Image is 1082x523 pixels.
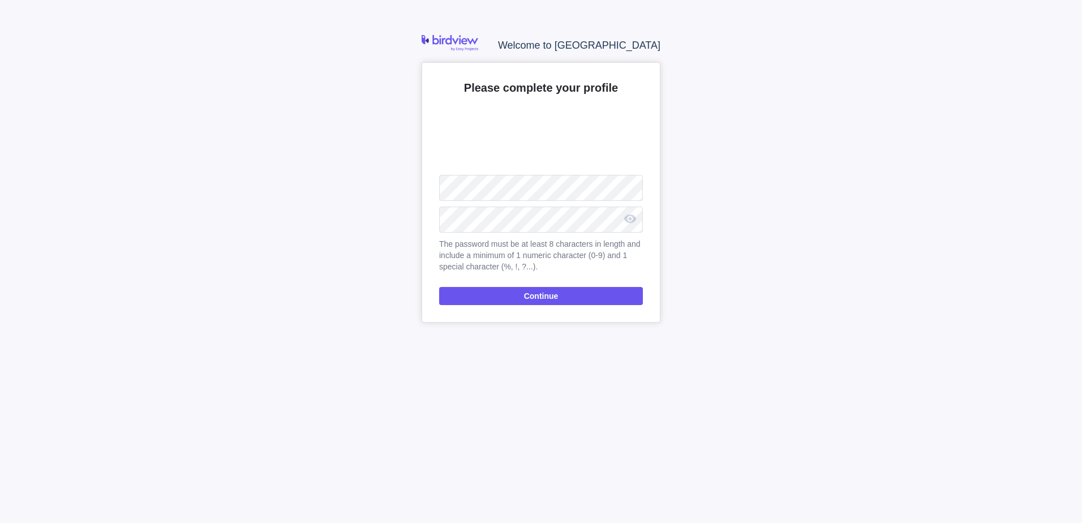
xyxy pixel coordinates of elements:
span: Welcome to [GEOGRAPHIC_DATA] [498,40,660,51]
span: Continue [524,289,559,303]
span: Continue [439,287,643,305]
img: logo [422,35,478,51]
span: The password must be at least 8 characters in length and include a minimum of 1 numeric character... [439,238,643,272]
h2: Please complete your profile [439,80,643,96]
